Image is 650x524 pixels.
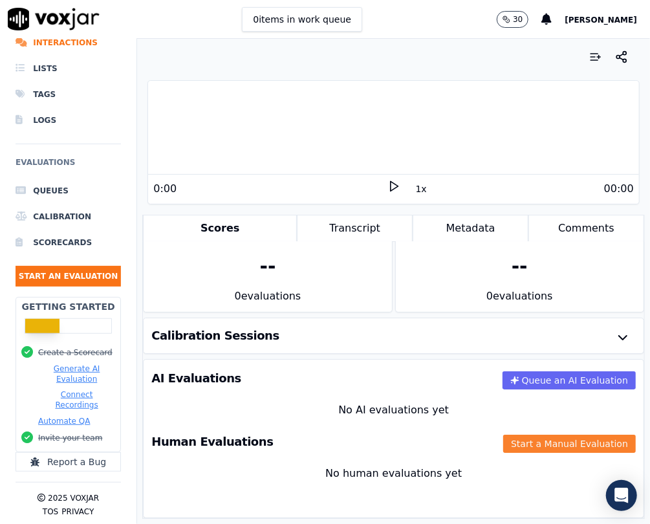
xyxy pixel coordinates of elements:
[528,215,644,242] button: Comments
[38,433,102,443] button: Invite your team
[144,289,391,312] div: 0 evaluation s
[413,180,429,198] button: 1x
[38,416,90,426] button: Automate QA
[153,181,177,197] div: 0:00
[38,347,113,358] button: Create a Scorecard
[48,493,99,503] p: 2025 Voxjar
[143,215,297,242] button: Scores
[297,215,413,242] button: Transcript
[512,255,528,278] div: --
[604,181,634,197] div: 00:00
[22,300,115,313] h2: Getting Started
[16,30,121,56] a: Interactions
[16,155,121,178] h6: Evaluations
[16,178,121,204] a: Queues
[151,330,279,342] h3: Calibration Sessions
[242,7,362,32] button: 0items in work queue
[565,16,637,25] span: [PERSON_NAME]
[43,507,58,517] button: TOS
[413,215,528,242] button: Metadata
[154,402,633,418] div: No AI evaluations yet
[16,230,121,256] a: Scorecards
[497,11,528,28] button: 30
[151,373,241,384] h3: AI Evaluations
[151,436,273,448] h3: Human Evaluations
[154,466,633,512] div: No human evaluations yet
[38,389,115,410] button: Connect Recordings
[16,204,121,230] a: Calibration
[16,56,121,82] a: Lists
[61,507,94,517] button: Privacy
[606,480,637,511] div: Open Intercom Messenger
[260,255,276,278] div: --
[16,107,121,133] a: Logs
[38,364,115,384] button: Generate AI Evaluation
[16,82,121,107] a: Tags
[16,266,121,287] button: Start an Evaluation
[565,12,650,27] button: [PERSON_NAME]
[503,435,636,453] button: Start a Manual Evaluation
[513,14,523,25] p: 30
[497,11,541,28] button: 30
[503,371,636,389] button: Queue an AI Evaluation
[16,452,121,472] button: Report a Bug
[8,8,100,30] img: voxjar logo
[396,289,644,312] div: 0 evaluation s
